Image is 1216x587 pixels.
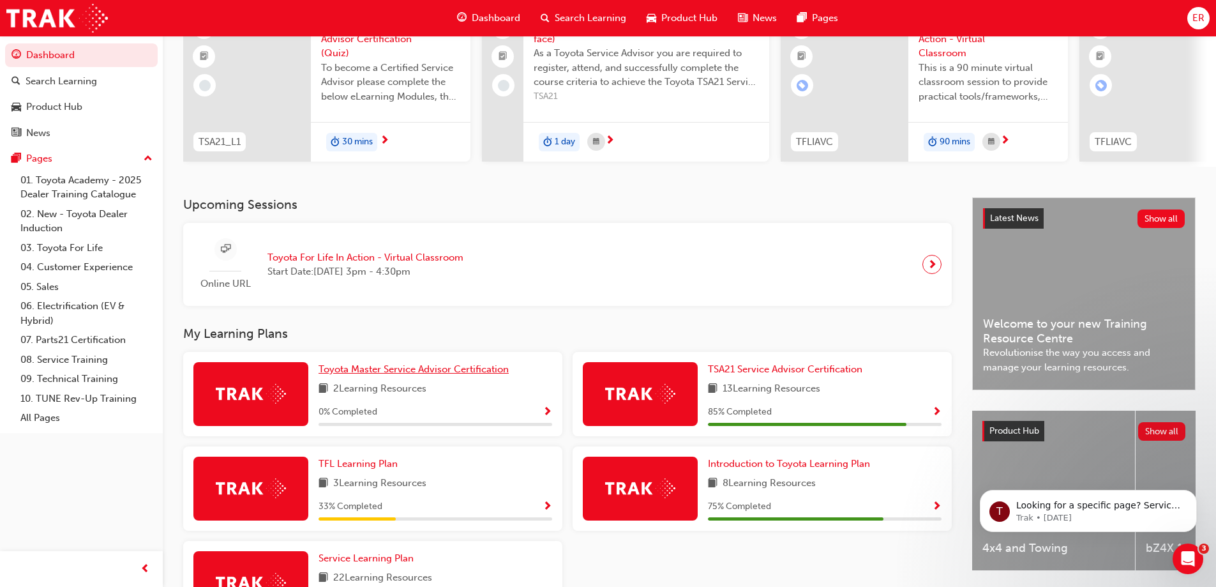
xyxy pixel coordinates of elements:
div: Search Learning [26,74,97,89]
span: Latest News [990,213,1039,224]
img: Trak [6,4,108,33]
h3: My Learning Plans [183,326,952,341]
a: 02. New - Toyota Dealer Induction [15,204,158,238]
a: 08. Service Training [15,350,158,370]
button: Show all [1138,422,1186,441]
span: TFLIAVC [1095,135,1132,149]
button: Show Progress [932,499,942,515]
span: TFLIAVC [796,135,833,149]
a: All Pages [15,408,158,428]
a: Dashboard [5,43,158,67]
img: Trak [605,384,675,404]
span: TSA21_L1 [199,135,241,149]
a: Latest NewsShow all [983,208,1185,229]
span: 3 [1199,544,1209,554]
div: Product Hub [26,100,82,114]
a: Introduction to Toyota Learning Plan [708,457,875,471]
span: book-icon [319,570,328,586]
a: Online URLToyota For Life In Action - Virtual ClassroomStart Date:[DATE] 3pm - 4:30pm [193,233,942,296]
span: Show Progress [932,407,942,418]
span: To become a Certified Service Advisor please complete the below eLearning Modules, the Service Ad... [321,61,460,104]
a: 01. Toyota Academy - 2025 Dealer Training Catalogue [15,171,158,204]
span: Toyota For Life In Action - Virtual Classroom [919,17,1058,61]
button: Show Progress [543,499,552,515]
a: 09. Technical Training [15,369,158,389]
span: booktick-icon [499,49,507,65]
span: 3 Learning Resources [333,476,426,492]
span: next-icon [927,255,937,273]
span: booktick-icon [200,49,209,65]
span: search-icon [11,76,20,88]
span: Show Progress [932,501,942,513]
a: guage-iconDashboard [447,5,530,31]
span: 90 mins [940,135,970,149]
span: 30 mins [342,135,373,149]
button: DashboardSearch LearningProduct HubNews [5,41,158,147]
span: 13 Learning Resources [723,381,820,397]
span: learningRecordVerb_NONE-icon [498,80,509,91]
span: search-icon [541,10,550,26]
span: This is a 90 minute virtual classroom session to provide practical tools/frameworks, behaviours a... [919,61,1058,104]
span: 2 Learning Resources [333,381,426,397]
span: pages-icon [797,10,807,26]
a: Search Learning [5,70,158,93]
span: Introduction to Toyota Learning Plan [708,458,870,469]
span: news-icon [738,10,747,26]
a: TFL Learning Plan [319,457,403,471]
span: 75 % Completed [708,499,771,514]
span: sessionType_ONLINE_URL-icon [221,241,230,257]
a: pages-iconPages [787,5,848,31]
span: TSA21_L1 Service Advisor Certification (Quiz) [321,17,460,61]
a: 06. Electrification (EV & Hybrid) [15,296,158,330]
span: next-icon [1000,135,1010,147]
button: Pages [5,147,158,171]
span: learningRecordVerb_NONE-icon [199,80,211,91]
div: News [26,126,50,141]
span: news-icon [11,128,21,139]
span: 8 Learning Resources [723,476,816,492]
a: Latest NewsShow allWelcome to your new Training Resource CentreRevolutionise the way you access a... [972,197,1196,390]
button: Show all [1137,210,1185,228]
span: TFL Learning Plan [319,458,398,469]
span: 0 % Completed [319,405,377,420]
span: 33 % Completed [319,499,382,514]
a: search-iconSearch Learning [530,5,636,31]
a: Toyota Master Service Advisor Certification [319,362,514,377]
img: Trak [605,478,675,498]
span: Revolutionise the way you access and manage your learning resources. [983,346,1185,374]
span: Show Progress [543,407,552,418]
a: Product Hub [5,95,158,119]
iframe: Intercom live chat [1173,544,1203,574]
span: 85 % Completed [708,405,772,420]
a: car-iconProduct Hub [636,5,728,31]
span: duration-icon [331,134,340,151]
span: guage-icon [11,50,21,61]
span: Product Hub [989,425,1039,436]
a: 0TSA21_L1TSA21_L1 Service Advisor Certification (Quiz)To become a Certified Service Advisor pleas... [183,7,470,162]
span: car-icon [647,10,656,26]
a: 07. Parts21 Certification [15,330,158,350]
iframe: Intercom notifications message [961,463,1216,553]
span: next-icon [380,135,389,147]
a: $595.00TSA21 Service Advisor Course ( face to face)As a Toyota Service Advisor you are required t... [482,7,769,162]
img: Trak [216,478,286,498]
span: book-icon [708,476,717,492]
span: Pages [812,11,838,26]
span: learningRecordVerb_ENROLL-icon [1095,80,1107,91]
span: TSA21 [534,89,759,104]
a: Service Learning Plan [319,551,419,566]
span: Start Date: [DATE] 3pm - 4:30pm [267,264,463,279]
button: Show Progress [932,404,942,420]
a: 04. Customer Experience [15,257,158,277]
a: Product HubShow all [982,421,1185,441]
span: Welcome to your new Training Resource Centre [983,317,1185,346]
span: Service Learning Plan [319,553,414,564]
span: booktick-icon [797,49,806,65]
span: 1 day [555,135,575,149]
span: car-icon [11,102,21,113]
